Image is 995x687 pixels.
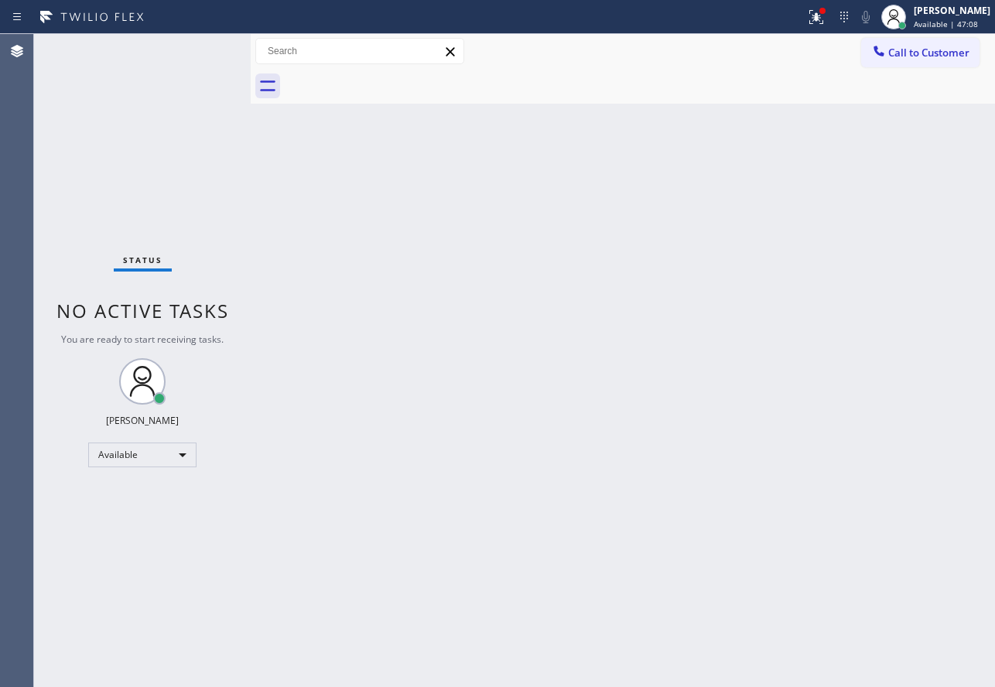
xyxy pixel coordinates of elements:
[56,298,229,323] span: No active tasks
[888,46,969,60] span: Call to Customer
[914,4,990,17] div: [PERSON_NAME]
[914,19,978,29] span: Available | 47:08
[106,414,179,427] div: [PERSON_NAME]
[88,443,197,467] div: Available
[123,255,162,265] span: Status
[855,6,877,28] button: Mute
[256,39,463,63] input: Search
[861,38,980,67] button: Call to Customer
[61,333,224,346] span: You are ready to start receiving tasks.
